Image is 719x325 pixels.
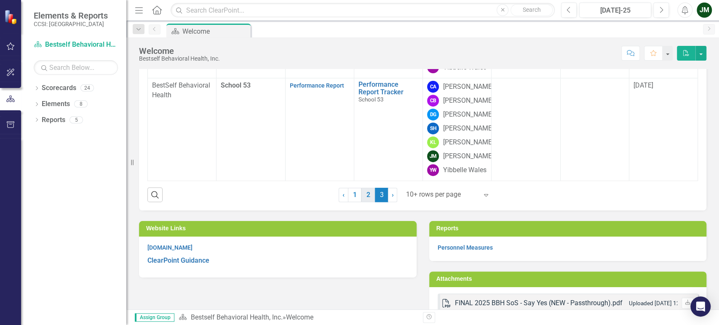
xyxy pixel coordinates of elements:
h3: Website Links [146,225,412,232]
div: YW [427,164,439,176]
td: Double-Click to Edit Right Click for Context Menu [354,78,422,181]
button: [DATE]-25 [579,3,651,18]
span: › [392,191,394,199]
span: Assign Group [135,313,174,322]
a: Reports [42,115,65,125]
div: [PERSON_NAME] [443,152,494,161]
div: SH [427,123,439,134]
div: [PERSON_NAME] [443,138,494,147]
td: Double-Click to Edit [560,78,629,181]
div: [PERSON_NAME] [443,124,494,133]
img: ClearPoint Strategy [4,10,19,24]
span: ‹ [342,191,345,199]
small: CCSI: [GEOGRAPHIC_DATA] [34,21,108,27]
div: Welcome [139,46,220,56]
div: Bestself Behavioral Health, Inc. [139,56,220,62]
h3: Attachments [436,276,703,282]
span: Elements & Reports [34,11,108,21]
a: 2 [361,188,375,202]
span: [DATE] [633,81,653,89]
div: 5 [69,116,83,123]
a: Scorecards [42,83,76,93]
td: Double-Click to Edit [492,78,560,181]
button: Search [511,4,553,16]
input: Search Below... [34,60,118,75]
small: Uploaded [DATE] 12:47 PM [629,300,698,306]
input: Search ClearPoint... [171,3,555,18]
span: School 53 [358,96,384,103]
a: Bestself Behavioral Health, Inc. [190,313,282,321]
a: Performance Report Tracker [358,81,418,96]
div: CA [427,81,439,93]
div: DG [427,109,439,120]
div: JM [427,150,439,162]
div: 24 [80,85,94,92]
div: CB [427,95,439,107]
div: Welcome [286,313,313,321]
a: ClearPoint Guidance [147,256,209,264]
button: JM [697,3,712,18]
span: Search [523,6,541,13]
div: FINAL 2025 BBH SoS - Say Yes (NEW - Passthrough).pdf [455,298,623,308]
h3: Reports [436,225,703,232]
div: Yibbelle Wales [443,165,486,175]
a: Performance Report [290,82,344,89]
div: Welcome [182,26,249,37]
div: [DATE]-25 [582,5,648,16]
div: KL [427,136,439,148]
a: [DOMAIN_NAME] [147,244,192,251]
div: » [179,313,416,322]
a: Bestself Behavioral Health, Inc. [34,40,118,50]
a: Elements [42,99,70,109]
a: Personnel Measures [438,244,493,251]
a: 1 [348,188,361,202]
div: 8 [74,101,88,108]
p: BestSelf Behavioral Health [152,81,212,100]
span: 3 [375,188,388,202]
span: School 53 [221,81,251,89]
div: [PERSON_NAME] [443,110,494,120]
div: [PERSON_NAME] [443,96,494,106]
div: Open Intercom Messenger [690,296,711,317]
div: [PERSON_NAME] [443,82,494,92]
